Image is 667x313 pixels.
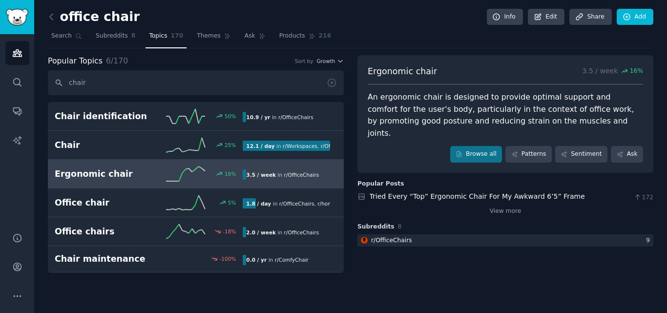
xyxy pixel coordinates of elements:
[284,230,319,235] span: r/ OfficeChairs
[450,146,502,163] a: Browse all
[243,198,330,209] div: in
[317,143,319,149] span: ,
[646,236,653,245] div: 9
[371,236,412,245] div: r/ OfficeChairs
[48,246,344,272] a: Chair maintenance-100%0.0 / yrin r/ComfyChair
[275,257,309,263] span: r/ ComfyChair
[55,139,149,151] h2: Chair
[146,28,187,48] a: Topics170
[368,91,643,139] div: An ergonomic chair is designed to provide optimal support and comfort for the user's body, partic...
[617,9,653,25] a: Add
[319,32,332,41] span: 216
[246,114,270,120] b: 10.9 / yr
[243,255,312,265] div: in
[246,143,274,149] b: 12.1 / day
[569,9,611,25] a: Share
[6,9,28,26] img: GummySearch logo
[361,237,368,244] img: OfficeChairs
[246,257,267,263] b: 0.0 / yr
[48,55,103,67] span: Popular Topics
[314,201,315,207] span: ,
[48,28,85,48] a: Search
[505,146,551,163] a: Patterns
[295,58,313,64] div: Sort by
[370,192,585,200] a: Tried Every “Top” Ergonomic Chair For My Awkward 6’5” Frame
[220,255,236,262] div: -100 %
[55,253,149,265] h2: Chair maintenance
[241,28,269,48] a: Ask
[48,9,140,25] h2: office chair
[48,160,344,188] a: Ergonomic chair16%3.5 / weekin r/OfficeChairs
[48,188,344,217] a: Office chair5%1.8 / dayin r/OfficeChairs,r/homeoffice
[279,32,305,41] span: Products
[633,193,653,202] span: 172
[317,201,350,207] span: r/ homeoffice
[171,32,184,41] span: 170
[48,217,344,246] a: Office chairs-18%2.0 / weekin r/OfficeChairs
[316,58,335,64] span: Growth
[357,223,395,231] span: Subreddits
[55,226,149,238] h2: Office chairs
[243,227,322,237] div: in
[225,170,236,177] div: 16 %
[48,102,344,131] a: Chair identification50%10.9 / yrin r/OfficeChairs
[583,65,643,78] p: 3.5 / week
[279,201,314,207] span: r/ OfficeChairs
[243,112,316,122] div: in
[398,223,402,230] span: 8
[246,172,276,178] b: 3.5 / week
[55,197,149,209] h2: Office chair
[149,32,167,41] span: Topics
[555,146,607,163] a: Sentiment
[321,143,356,149] span: r/ OfficeChairs
[245,32,255,41] span: Ask
[225,142,236,148] div: 25 %
[611,146,643,163] a: Ask
[630,67,643,76] span: 16 %
[92,28,139,48] a: Subreddits8
[490,207,521,216] a: View more
[55,168,149,180] h2: Ergonomic chair
[528,9,564,25] a: Edit
[276,28,334,48] a: Products216
[487,9,523,25] a: Info
[278,114,313,120] span: r/ OfficeChairs
[283,143,317,149] span: r/ Workspaces
[131,32,136,41] span: 8
[246,230,276,235] b: 2.0 / week
[197,32,221,41] span: Themes
[48,131,344,160] a: Chair25%12.1 / dayin r/Workspaces,r/OfficeChairs
[96,32,128,41] span: Subreddits
[243,169,322,180] div: in
[223,228,236,235] div: -18 %
[368,65,437,78] span: Ergonomic chair
[193,28,234,48] a: Themes
[357,180,404,188] div: Popular Posts
[225,113,236,120] div: 50 %
[284,172,319,178] span: r/ OfficeChairs
[55,110,149,123] h2: Chair identification
[106,56,128,65] span: 6 / 170
[228,199,236,206] div: 5 %
[316,58,344,64] button: Growth
[357,234,653,247] a: OfficeChairsr/OfficeChairs9
[51,32,72,41] span: Search
[48,70,344,95] input: Search topics
[243,141,330,151] div: in
[246,201,271,207] b: 1.8 / day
